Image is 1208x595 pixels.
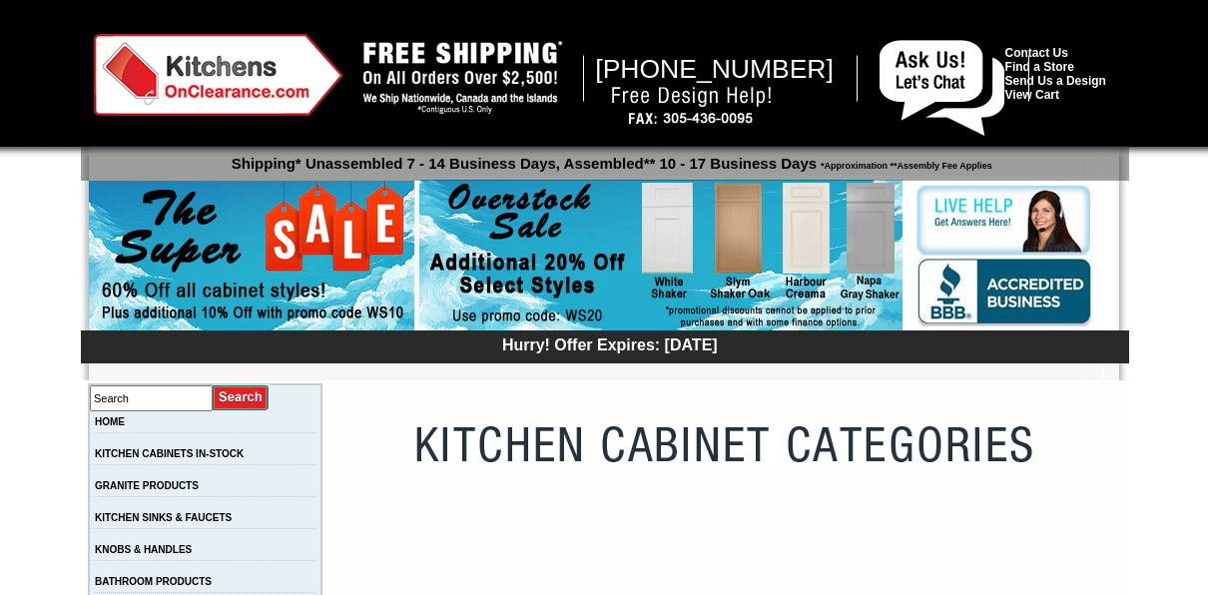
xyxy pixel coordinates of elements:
[91,146,1129,172] p: Shipping* Unassembled 7 - 14 Business Days, Assembled** 10 - 17 Business Days
[94,34,343,116] img: Kitchens on Clearance Logo
[95,480,199,491] a: GRANITE PRODUCTS
[95,576,212,587] a: BATHROOM PRODUCTS
[817,156,992,171] span: *Approximation **Assembly Fee Applies
[1005,46,1068,60] a: Contact Us
[1005,60,1074,74] a: Find a Store
[1005,88,1059,102] a: View Cart
[95,512,232,523] a: KITCHEN SINKS & FAUCETS
[95,544,192,555] a: KNOBS & HANDLES
[213,384,270,411] input: Submit
[1005,74,1106,88] a: Send Us a Design
[95,448,244,459] a: KITCHEN CABINETS IN-STOCK
[95,416,125,427] a: HOME
[91,333,1129,354] div: Hurry! Offer Expires: [DATE]
[595,54,834,84] span: [PHONE_NUMBER]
